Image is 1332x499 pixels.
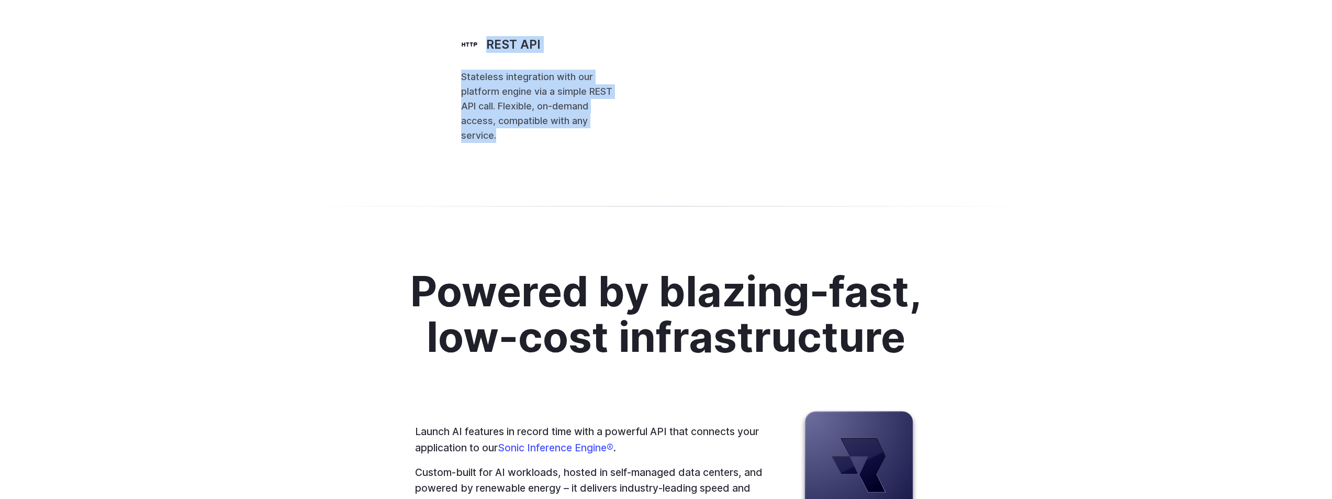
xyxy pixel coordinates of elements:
[375,269,958,359] h2: Powered by blazing-fast, low-cost infrastructure
[486,36,541,53] h3: REST API
[461,70,615,143] p: Stateless integration with our platform engine via a simple REST API call. Flexible, on-demand ac...
[498,441,613,454] a: Sonic Inference Engine®
[415,424,767,456] p: Launch AI features in record time with a powerful API that connects your application to our .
